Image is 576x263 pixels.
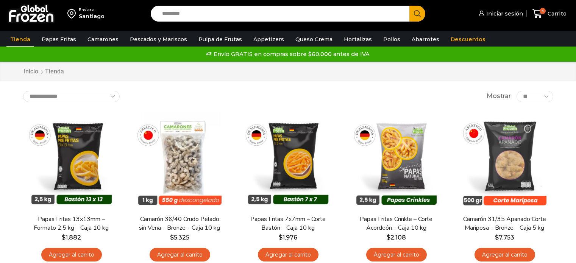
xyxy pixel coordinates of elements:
[136,215,223,232] a: Camarón 36/40 Crudo Pelado sin Vena – Bronze – Caja 10 kg
[279,234,283,241] span: $
[38,32,80,47] a: Papas Fritas
[79,7,105,12] div: Enviar a
[6,32,34,47] a: Tienda
[23,91,120,102] select: Pedido de la tienda
[45,68,64,75] h1: Tienda
[170,234,189,241] bdi: 5.325
[79,12,105,20] div: Santiago
[408,32,443,47] a: Abarrotes
[195,32,246,47] a: Pulpa de Frutas
[461,215,548,232] a: Camarón 31/35 Apanado Corte Mariposa – Bronze – Caja 5 kg
[379,32,404,47] a: Pollos
[250,32,288,47] a: Appetizers
[495,234,499,241] span: $
[126,32,191,47] a: Pescados y Mariscos
[340,32,376,47] a: Hortalizas
[244,215,331,232] a: Papas Fritas 7x7mm – Corte Bastón – Caja 10 kg
[366,248,427,262] a: Agregar al carrito: “Papas Fritas Crinkle - Corte Acordeón - Caja 10 kg”
[546,10,567,17] span: Carrito
[279,234,297,241] bdi: 1.976
[62,234,81,241] bdi: 1.882
[28,215,115,232] a: Papas Fritas 13x13mm – Formato 2,5 kg – Caja 10 kg
[170,234,174,241] span: $
[387,234,406,241] bdi: 2.108
[475,248,535,262] a: Agregar al carrito: “Camarón 31/35 Apanado Corte Mariposa - Bronze - Caja 5 kg”
[150,248,210,262] a: Agregar al carrito: “Camarón 36/40 Crudo Pelado sin Vena - Bronze - Caja 10 kg”
[292,32,336,47] a: Queso Crema
[41,248,102,262] a: Agregar al carrito: “Papas Fritas 13x13mm - Formato 2,5 kg - Caja 10 kg”
[67,7,79,20] img: address-field-icon.svg
[258,248,318,262] a: Agregar al carrito: “Papas Fritas 7x7mm - Corte Bastón - Caja 10 kg”
[487,92,511,101] span: Mostrar
[495,234,514,241] bdi: 7.753
[477,6,523,21] a: Iniciar sesión
[409,6,425,22] button: Search button
[353,215,440,232] a: Papas Fritas Crinkle – Corte Acordeón – Caja 10 kg
[447,32,489,47] a: Descuentos
[484,10,523,17] span: Iniciar sesión
[84,32,122,47] a: Camarones
[62,234,66,241] span: $
[387,234,390,241] span: $
[540,8,546,14] span: 4
[23,67,64,76] nav: Breadcrumb
[531,5,568,23] a: 4 Carrito
[23,67,39,76] a: Inicio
